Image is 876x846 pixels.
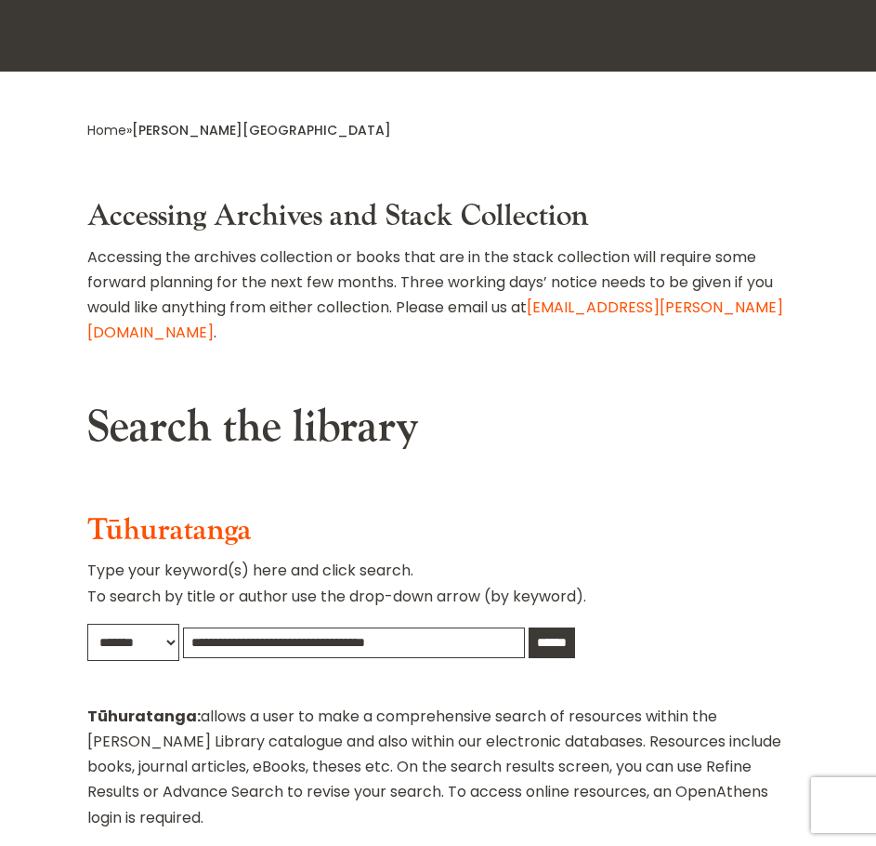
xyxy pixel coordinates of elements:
[87,121,126,139] a: Home
[87,706,201,727] strong: Tūhuratanga:
[87,245,788,346] p: Accessing the archives collection or books that are in the stack collection will require some for...
[87,558,788,623] p: Type your keyword(s) here and click search. To search by title or author use the drop-down arrow ...
[87,401,788,464] h2: Search the library
[87,513,788,558] h3: Tūhuratanga
[132,121,391,139] span: [PERSON_NAME][GEOGRAPHIC_DATA]
[87,704,788,830] p: allows a user to make a comprehensive search of resources within the [PERSON_NAME] Library catalo...
[87,121,391,139] span: »
[87,199,788,244] h3: Accessing Archives and Stack Collection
